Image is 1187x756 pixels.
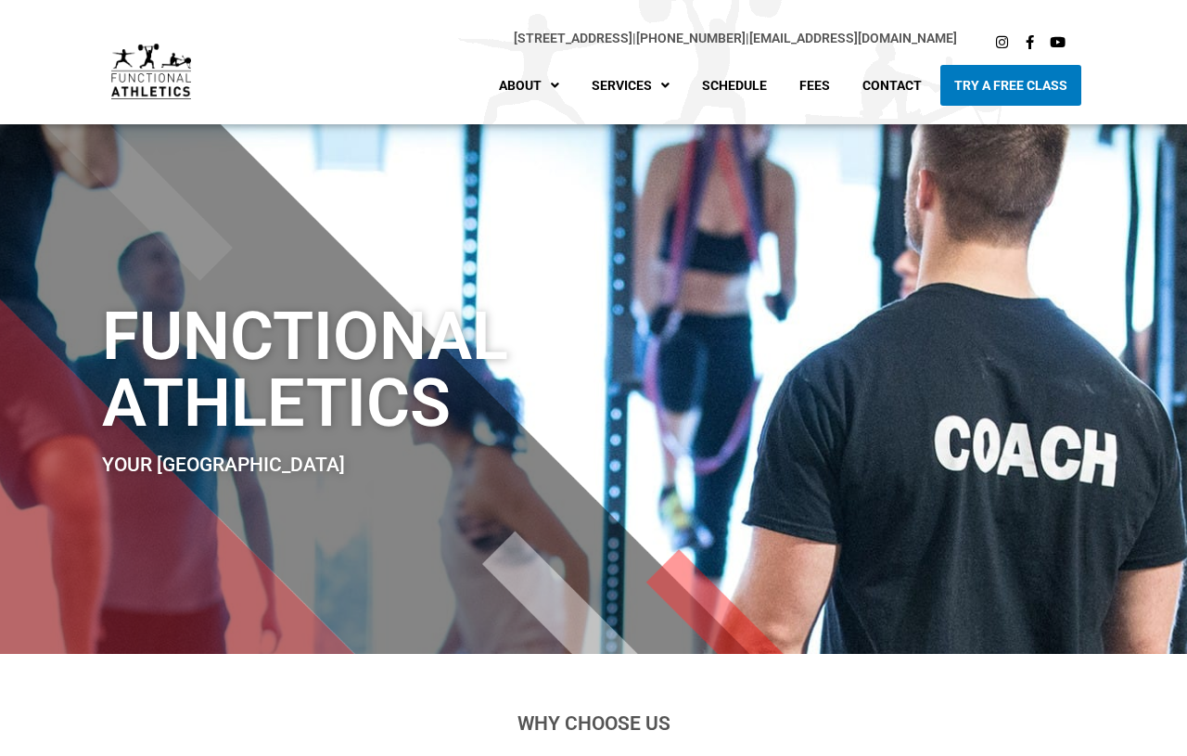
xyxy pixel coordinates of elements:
[514,31,632,45] a: [STREET_ADDRESS]
[636,31,746,45] a: [PHONE_NUMBER]
[514,31,636,45] span: |
[749,31,957,45] a: [EMAIL_ADDRESS][DOMAIN_NAME]
[688,65,781,106] a: Schedule
[228,28,957,49] p: |
[485,65,573,106] a: About
[578,65,683,106] a: Services
[79,714,1108,734] h2: Why Choose Us
[102,455,684,475] h2: Your [GEOGRAPHIC_DATA]
[111,44,191,99] img: default-logo
[849,65,936,106] a: Contact
[102,303,684,437] h1: Functional Athletics
[785,65,844,106] a: Fees
[940,65,1081,106] a: Try A Free Class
